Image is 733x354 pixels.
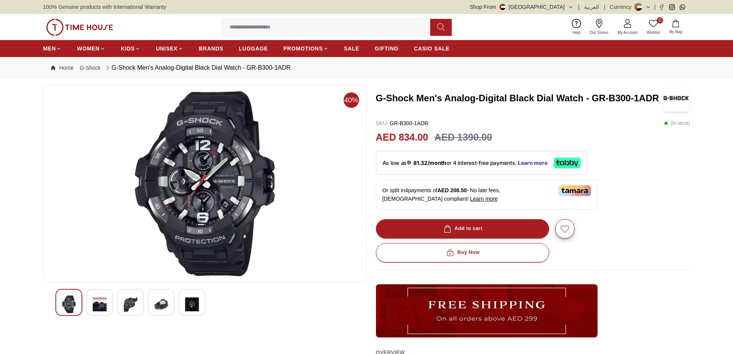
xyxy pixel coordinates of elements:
[666,29,685,35] span: My Bag
[185,295,199,313] img: G-Shock Men's Analog-Digital Black Dial Watch - GR-B300-1ADR
[654,3,656,11] span: |
[43,42,62,55] a: MEN
[659,4,665,10] a: Facebook
[584,3,599,11] button: العربية
[62,295,76,313] img: G-Shock Men's Analog-Digital Black Dial Watch - GR-B300-1ADR
[568,17,585,37] a: Help
[376,120,389,126] span: SKU :
[46,19,113,36] img: ...
[283,45,323,52] span: PROMOTIONS
[344,45,359,52] span: SALE
[375,45,399,52] span: GIFTING
[104,63,291,72] div: G-Shock Men's Analog-Digital Black Dial Watch - GR-B300-1ADR
[93,295,107,313] img: G-Shock Men's Analog-Digital Black Dial Watch - GR-B300-1ADR
[344,42,359,55] a: SALE
[50,91,360,276] img: G-Shock Men's Analog-Digital Black Dial Watch - GR-B300-1ADR
[614,30,641,35] span: My Account
[499,4,506,10] img: United Arab Emirates
[644,30,663,35] span: Wishlist
[558,185,591,196] img: Tamara
[344,92,359,108] span: 40%
[578,3,580,11] span: |
[376,243,549,262] button: Buy Now
[156,42,183,55] a: UNISEX
[121,42,140,55] a: KIDS
[442,224,483,233] div: Add to cart
[414,42,450,55] a: CASIO SALE
[665,18,687,36] button: My Bag
[376,284,598,337] img: ...
[569,30,584,35] span: Help
[80,64,100,72] a: G-Shock
[376,130,428,145] h2: AED 834.00
[587,30,611,35] span: Our Stores
[43,45,56,52] span: MEN
[124,295,137,313] img: G-Shock Men's Analog-Digital Black Dial Watch - GR-B300-1ADR
[669,4,675,10] a: Instagram
[376,92,663,104] h3: G-Shock Men's Analog-Digital Black Dial Watch - GR-B300-1ADR
[121,45,135,52] span: KIDS
[376,119,429,127] p: GR-B300-1ADR
[642,17,665,37] a: 0Wishlist
[239,42,268,55] a: LUGGAGE
[51,64,73,72] a: Home
[610,3,635,11] div: Currency
[156,45,177,52] span: UNISEX
[680,4,685,10] a: Whatsapp
[43,3,166,11] span: 100% Genuine products with International Warranty
[664,119,690,127] p: ( In stock )
[77,42,105,55] a: WOMEN
[199,42,224,55] a: BRANDS
[77,45,100,52] span: WOMEN
[154,295,168,313] img: G-Shock Men's Analog-Digital Black Dial Watch - GR-B300-1ADR
[437,187,467,193] span: AED 208.50
[375,42,399,55] a: GIFTING
[663,85,690,112] img: G-Shock Men's Analog-Digital Black Dial Watch - GR-B300-1ADR
[434,130,492,145] h3: AED 1390.00
[414,45,450,52] span: CASIO SALE
[604,3,605,11] span: |
[239,45,268,52] span: LUGGAGE
[283,42,329,55] a: PROMOTIONS
[199,45,224,52] span: BRANDS
[657,17,663,23] span: 0
[376,180,598,210] div: Or split in 4 payments of - No late fees, [DEMOGRAPHIC_DATA] compliant!
[43,57,690,79] nav: Breadcrumb
[470,3,574,11] button: Shop From[GEOGRAPHIC_DATA]
[445,248,479,257] div: Buy Now
[470,196,498,202] span: Learn more
[585,17,613,37] a: Our Stores
[376,219,549,238] button: Add to cart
